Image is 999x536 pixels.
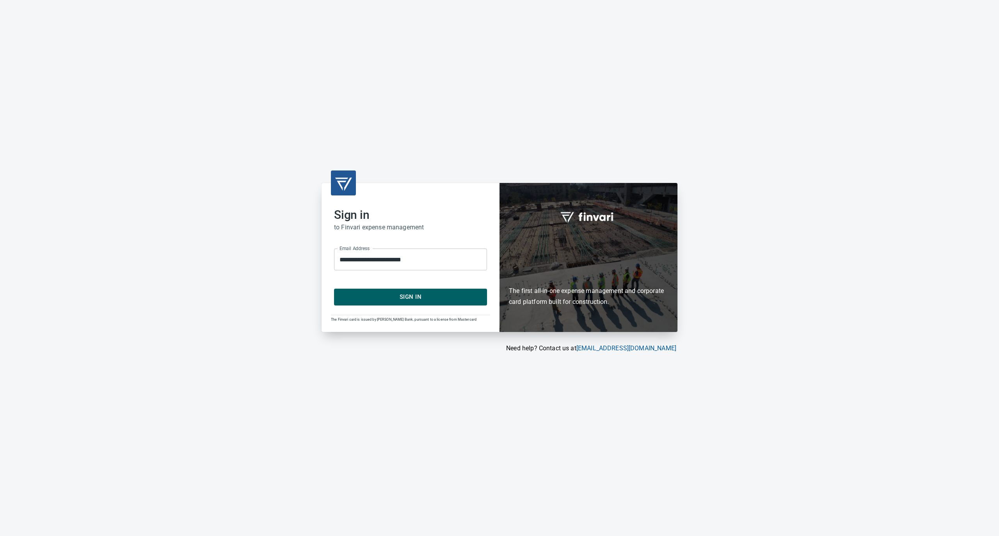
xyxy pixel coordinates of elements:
span: Sign In [343,292,478,302]
span: The Finvari card is issued by [PERSON_NAME] Bank, pursuant to a license from Mastercard [331,318,476,321]
h2: Sign in [334,208,487,222]
div: Finvari [499,183,677,332]
img: fullword_logo_white.png [559,208,618,225]
p: Need help? Contact us at [322,344,676,353]
a: [EMAIL_ADDRESS][DOMAIN_NAME] [576,344,676,352]
img: transparent_logo.png [334,174,353,192]
h6: The first all-in-one expense management and corporate card platform built for construction. [509,240,668,307]
h6: to Finvari expense management [334,222,487,233]
button: Sign In [334,289,487,305]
